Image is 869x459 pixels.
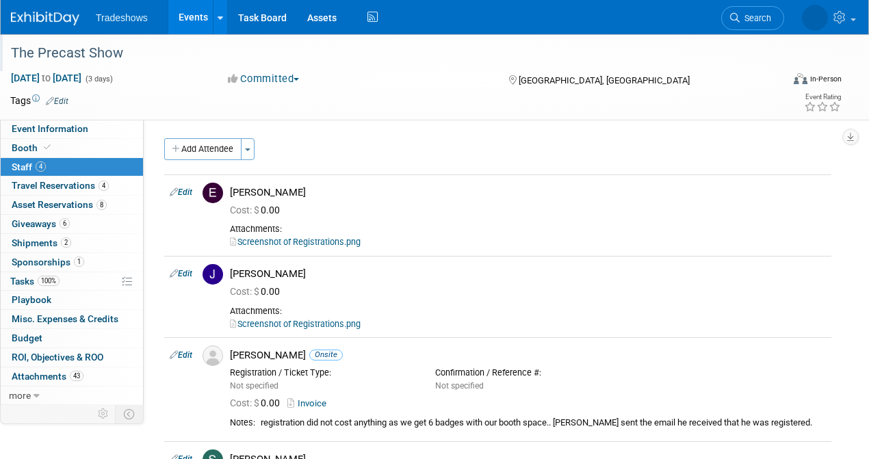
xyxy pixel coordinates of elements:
[794,73,807,84] img: Format-Inperson.png
[44,144,51,151] i: Booth reservation complete
[12,237,71,248] span: Shipments
[46,96,68,106] a: Edit
[1,386,143,405] a: more
[230,417,255,428] div: Notes:
[1,158,143,176] a: Staff4
[230,267,826,280] div: [PERSON_NAME]
[230,397,285,408] span: 0.00
[230,319,361,329] a: Screenshot of Registrations.png
[1,310,143,328] a: Misc. Expenses & Credits
[721,6,784,30] a: Search
[12,180,109,191] span: Travel Reservations
[230,367,415,378] div: Registration / Ticket Type:
[11,12,79,25] img: ExhibitDay
[92,405,116,423] td: Personalize Event Tab Strip
[230,286,261,297] span: Cost: $
[170,269,192,278] a: Edit
[1,272,143,291] a: Tasks100%
[70,371,83,381] span: 43
[519,75,690,86] span: [GEOGRAPHIC_DATA], [GEOGRAPHIC_DATA]
[99,181,109,191] span: 4
[261,417,826,429] div: registration did not cost anything as we get 6 badges with our booth space.. [PERSON_NAME] sent t...
[230,237,361,247] a: Screenshot of Registrations.png
[61,237,71,248] span: 2
[230,349,826,362] div: [PERSON_NAME]
[12,332,42,343] span: Budget
[1,234,143,252] a: Shipments2
[96,200,107,210] span: 8
[12,199,107,210] span: Asset Reservations
[12,313,118,324] span: Misc. Expenses & Credits
[12,142,53,153] span: Booth
[12,123,88,134] span: Event Information
[164,138,242,160] button: Add Attendee
[12,352,103,363] span: ROI, Objectives & ROO
[230,224,826,235] div: Attachments:
[203,345,223,366] img: Associate-Profile-5.png
[1,367,143,386] a: Attachments43
[170,187,192,197] a: Edit
[10,94,68,107] td: Tags
[1,291,143,309] a: Playbook
[10,72,82,84] span: [DATE] [DATE]
[10,276,60,287] span: Tasks
[1,196,143,214] a: Asset Reservations8
[740,13,771,23] span: Search
[84,75,113,83] span: (3 days)
[1,139,143,157] a: Booth
[36,161,46,172] span: 4
[230,306,826,317] div: Attachments:
[60,218,70,228] span: 6
[809,74,842,84] div: In-Person
[230,205,261,215] span: Cost: $
[12,371,83,382] span: Attachments
[1,348,143,367] a: ROI, Objectives & ROO
[804,94,841,101] div: Event Rating
[96,12,148,23] span: Tradeshows
[116,405,144,423] td: Toggle Event Tabs
[802,5,828,31] img: Kay Reynolds
[170,350,192,360] a: Edit
[230,186,826,199] div: [PERSON_NAME]
[230,286,285,297] span: 0.00
[12,161,46,172] span: Staff
[1,329,143,347] a: Budget
[1,253,143,272] a: Sponsorships1
[9,390,31,401] span: more
[223,72,304,86] button: Committed
[309,350,343,360] span: Onsite
[6,41,770,66] div: The Precast Show
[230,397,261,408] span: Cost: $
[203,264,223,285] img: J.jpg
[1,176,143,195] a: Travel Reservations4
[287,398,332,408] a: Invoice
[12,218,70,229] span: Giveaways
[1,215,143,233] a: Giveaways6
[721,71,842,92] div: Event Format
[1,120,143,138] a: Event Information
[38,276,60,286] span: 100%
[435,381,484,391] span: Not specified
[435,367,620,378] div: Confirmation / Reference #:
[230,205,285,215] span: 0.00
[230,381,278,391] span: Not specified
[12,257,84,267] span: Sponsorships
[12,294,51,305] span: Playbook
[40,73,53,83] span: to
[203,183,223,203] img: E.jpg
[74,257,84,267] span: 1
